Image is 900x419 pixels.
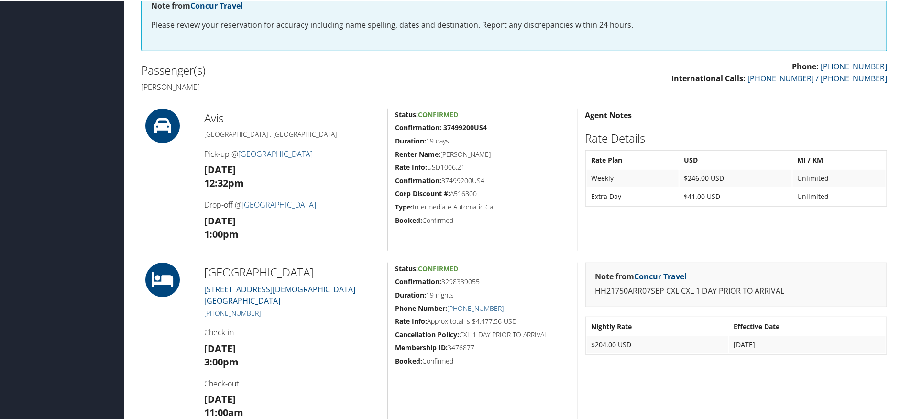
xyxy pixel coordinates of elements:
strong: Rate Info: [395,162,427,171]
a: Concur Travel [635,270,687,281]
strong: [DATE] [204,162,236,175]
th: Nightly Rate [587,317,728,334]
th: MI / KM [793,151,886,168]
a: [GEOGRAPHIC_DATA] [241,198,316,209]
h4: Pick-up @ [204,148,380,158]
a: [GEOGRAPHIC_DATA] [238,148,313,158]
strong: Membership ID: [395,342,448,351]
h5: Approx total is $4,477.56 USD [395,316,571,325]
h5: USD1006.21 [395,162,571,171]
h2: [GEOGRAPHIC_DATA] [204,263,380,279]
strong: Confirmation: [395,276,441,285]
h5: A516800 [395,188,571,198]
strong: Corp Discount #: [395,188,450,197]
span: Confirmed [418,109,458,118]
strong: Phone: [792,60,819,71]
td: $204.00 USD [587,335,728,353]
h2: Avis [204,109,380,125]
h2: Rate Details [585,129,888,145]
a: [PHONE_NUMBER] / [PHONE_NUMBER] [747,72,887,83]
h5: [PERSON_NAME] [395,149,571,158]
span: Confirmed [418,263,458,272]
strong: 11:00am [204,405,243,418]
td: $41.00 USD [680,187,792,204]
h4: Drop-off @ [204,198,380,209]
td: [DATE] [729,335,886,353]
a: [PHONE_NUMBER] [821,60,887,71]
h5: CXL 1 DAY PRIOR TO ARRIVAL [395,329,571,339]
h4: Check-out [204,377,380,388]
strong: Duration: [395,289,426,298]
strong: Renter Name: [395,149,440,158]
td: Extra Day [587,187,679,204]
strong: Duration: [395,135,426,144]
p: HH21750ARR07SEP CXL:CXL 1 DAY PRIOR TO ARRIVAL [595,284,878,297]
strong: [DATE] [204,392,236,405]
h5: Confirmed [395,215,571,224]
strong: 3:00pm [204,354,239,367]
strong: Cancellation Policy: [395,329,459,338]
strong: Status: [395,109,418,118]
strong: Note from [595,270,687,281]
h5: 19 days [395,135,571,145]
a: [PHONE_NUMBER] [447,303,504,312]
th: Effective Date [729,317,886,334]
h5: Intermediate Automatic Car [395,201,571,211]
strong: Rate Info: [395,316,427,325]
th: USD [680,151,792,168]
td: Unlimited [793,169,886,186]
strong: International Calls: [671,72,746,83]
td: Unlimited [793,187,886,204]
strong: Agent Notes [585,109,632,120]
strong: 12:32pm [204,176,244,188]
th: Rate Plan [587,151,679,168]
strong: Confirmation: 37499200US4 [395,122,487,131]
strong: Status: [395,263,418,272]
h5: Confirmed [395,355,571,365]
h4: Check-in [204,326,380,337]
a: [STREET_ADDRESS][DEMOGRAPHIC_DATA][GEOGRAPHIC_DATA] [204,283,355,305]
td: Weekly [587,169,679,186]
strong: Confirmation: [395,175,441,184]
h2: Passenger(s) [141,61,507,77]
a: [PHONE_NUMBER] [204,308,261,317]
strong: [DATE] [204,213,236,226]
td: $246.00 USD [680,169,792,186]
h5: [GEOGRAPHIC_DATA] , [GEOGRAPHIC_DATA] [204,129,380,138]
h5: 19 nights [395,289,571,299]
strong: Phone Number: [395,303,447,312]
h5: 3476877 [395,342,571,352]
strong: Type: [395,201,413,210]
strong: [DATE] [204,341,236,354]
h5: 37499200US4 [395,175,571,185]
h5: 3298339055 [395,276,571,286]
p: Please review your reservation for accuracy including name spelling, dates and destination. Repor... [151,18,877,31]
h4: [PERSON_NAME] [141,81,507,91]
strong: Booked: [395,355,422,364]
strong: 1:00pm [204,227,239,240]
strong: Booked: [395,215,422,224]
